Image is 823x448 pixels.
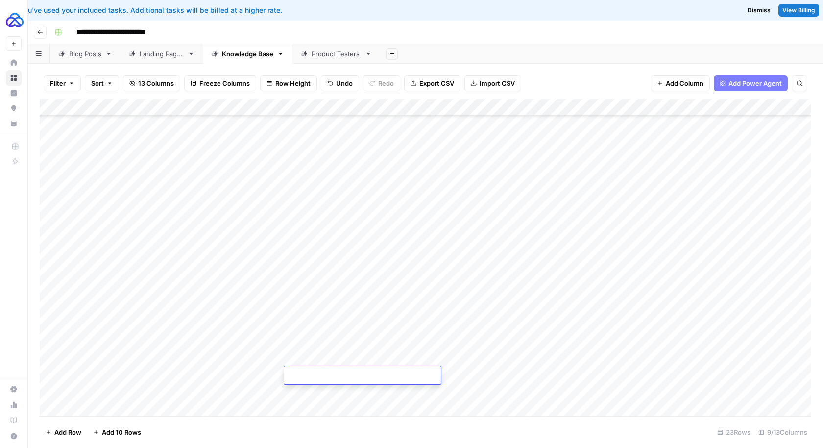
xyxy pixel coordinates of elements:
[184,75,256,91] button: Freeze Columns
[123,75,180,91] button: 13 Columns
[292,44,380,64] a: Product Testers
[6,381,22,397] a: Settings
[69,49,101,59] div: Blog Posts
[121,44,203,64] a: Landing Pages
[40,424,87,440] button: Add Row
[363,75,400,91] button: Redo
[378,78,394,88] span: Redo
[666,78,703,88] span: Add Column
[6,8,22,32] button: Workspace: AUQ
[714,75,788,91] button: Add Power Agent
[54,427,81,437] span: Add Row
[312,49,361,59] div: Product Testers
[199,78,250,88] span: Freeze Columns
[744,4,775,17] button: Dismiss
[6,55,22,71] a: Home
[260,75,317,91] button: Row Height
[138,78,174,88] span: 13 Columns
[87,424,147,440] button: Add 10 Rows
[6,397,22,413] a: Usage
[336,78,353,88] span: Undo
[6,70,22,86] a: Browse
[50,44,121,64] a: Blog Posts
[102,427,141,437] span: Add 10 Rows
[778,4,819,17] a: View Billing
[91,78,104,88] span: Sort
[6,428,22,444] button: Help + Support
[321,75,359,91] button: Undo
[748,6,771,15] span: Dismiss
[44,75,81,91] button: Filter
[6,11,24,29] img: AUQ Logo
[782,6,815,15] span: View Billing
[50,78,66,88] span: Filter
[6,116,22,131] a: Your Data
[140,49,184,59] div: Landing Pages
[728,78,782,88] span: Add Power Agent
[480,78,515,88] span: Import CSV
[713,424,754,440] div: 23 Rows
[85,75,119,91] button: Sort
[6,85,22,101] a: Insights
[651,75,710,91] button: Add Column
[222,49,273,59] div: Knowledge Base
[6,413,22,428] a: Learning Hub
[464,75,521,91] button: Import CSV
[419,78,454,88] span: Export CSV
[404,75,460,91] button: Export CSV
[6,100,22,116] a: Opportunities
[275,78,311,88] span: Row Height
[754,424,811,440] div: 9/13 Columns
[8,5,511,15] div: You've used your included tasks. Additional tasks will be billed at a higher rate.
[203,44,292,64] a: Knowledge Base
